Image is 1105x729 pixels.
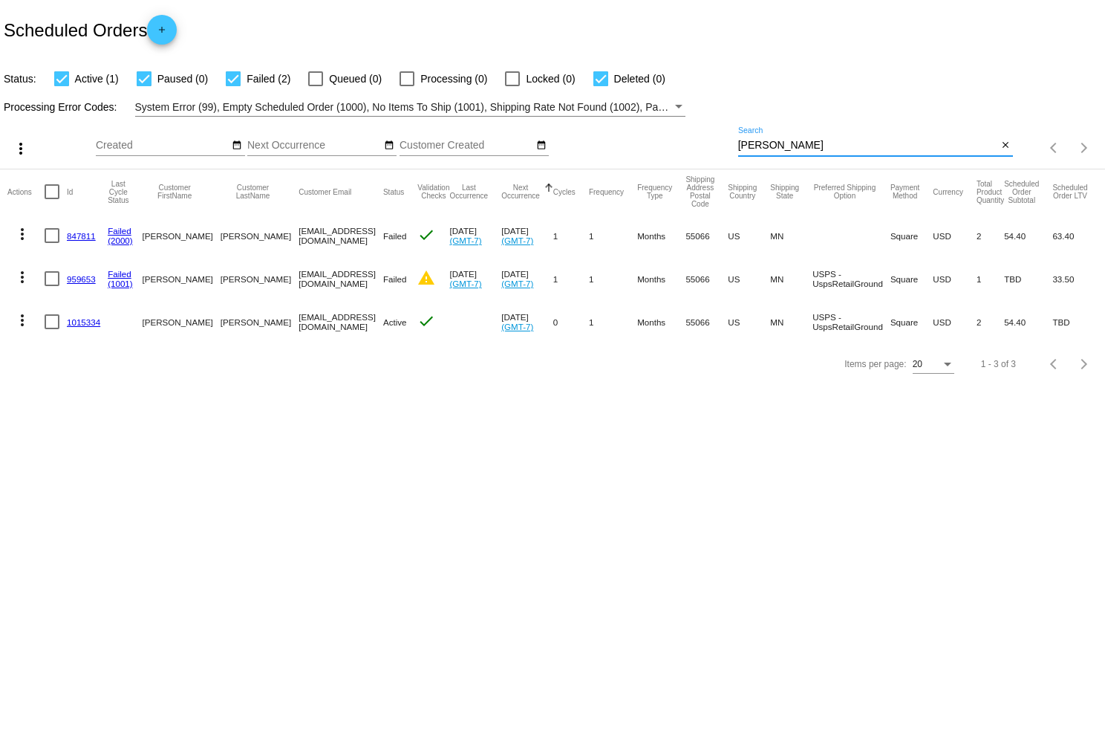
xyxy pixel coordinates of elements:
[728,184,757,200] button: Change sorting for ShippingCountry
[383,187,404,196] button: Change sorting for Status
[299,187,351,196] button: Change sorting for CustomerEmail
[536,140,547,152] mat-icon: date_range
[933,214,977,257] mat-cell: USD
[977,257,1004,300] mat-cell: 1
[770,257,812,300] mat-cell: MN
[933,187,963,196] button: Change sorting for CurrencyIso
[1040,133,1069,163] button: Previous page
[501,257,553,300] mat-cell: [DATE]
[67,231,96,241] a: 847811
[770,184,799,200] button: Change sorting for ShippingState
[501,236,533,245] a: (GMT-7)
[142,214,220,257] mat-cell: [PERSON_NAME]
[96,140,229,152] input: Created
[890,184,919,200] button: Change sorting for PaymentMethod.Type
[890,300,933,343] mat-cell: Square
[142,184,206,200] button: Change sorting for CustomerFirstName
[13,225,31,243] mat-icon: more_vert
[981,359,1016,369] div: 1 - 3 of 3
[449,214,501,257] mat-cell: [DATE]
[589,257,637,300] mat-cell: 1
[501,279,533,288] a: (GMT-7)
[728,214,770,257] mat-cell: US
[449,236,481,245] a: (GMT-7)
[1004,300,1052,343] mat-cell: 54.40
[501,300,553,343] mat-cell: [DATE]
[553,300,589,343] mat-cell: 0
[589,300,637,343] mat-cell: 1
[553,214,589,257] mat-cell: 1
[384,140,394,152] mat-icon: date_range
[553,257,589,300] mat-cell: 1
[329,70,382,88] span: Queued (0)
[13,311,31,329] mat-icon: more_vert
[1069,349,1099,379] button: Next page
[812,300,890,343] mat-cell: USPS - UspsRetailGround
[221,184,285,200] button: Change sorting for CustomerLastName
[67,317,100,327] a: 1015334
[589,214,637,257] mat-cell: 1
[449,257,501,300] mat-cell: [DATE]
[383,317,407,327] span: Active
[108,279,133,288] a: (1001)
[553,187,576,196] button: Change sorting for Cycles
[153,25,171,42] mat-icon: add
[913,359,922,369] span: 20
[1000,140,1011,152] mat-icon: close
[685,300,728,343] mat-cell: 55066
[812,184,877,200] button: Change sorting for PreferredShippingOption
[933,300,977,343] mat-cell: USD
[108,236,133,245] a: (2000)
[221,300,299,343] mat-cell: [PERSON_NAME]
[299,257,383,300] mat-cell: [EMAIL_ADDRESS][DOMAIN_NAME]
[13,268,31,286] mat-icon: more_vert
[728,300,770,343] mat-cell: US
[383,274,407,284] span: Failed
[449,279,481,288] a: (GMT-7)
[1040,349,1069,379] button: Previous page
[108,180,128,204] button: Change sorting for LastProcessingCycleId
[685,214,728,257] mat-cell: 55066
[890,214,933,257] mat-cell: Square
[685,175,714,208] button: Change sorting for ShippingPostcode
[75,70,119,88] span: Active (1)
[232,140,242,152] mat-icon: date_range
[933,257,977,300] mat-cell: USD
[637,214,685,257] mat-cell: Months
[770,300,812,343] mat-cell: MN
[417,269,435,287] mat-icon: warning
[4,101,117,113] span: Processing Error Codes:
[1052,300,1101,343] mat-cell: TBD
[770,214,812,257] mat-cell: MN
[299,300,383,343] mat-cell: [EMAIL_ADDRESS][DOMAIN_NAME]
[247,70,290,88] span: Failed (2)
[108,226,131,236] a: Failed
[299,214,383,257] mat-cell: [EMAIL_ADDRESS][DOMAIN_NAME]
[589,187,624,196] button: Change sorting for Frequency
[12,140,30,158] mat-icon: more_vert
[913,360,954,370] mat-select: Items per page:
[1004,214,1052,257] mat-cell: 54.40
[526,70,575,88] span: Locked (0)
[1052,184,1087,200] button: Change sorting for LifetimeValue
[4,15,177,45] h2: Scheduled Orders
[997,138,1013,154] button: Clear
[383,231,407,241] span: Failed
[247,140,381,152] input: Next Occurrence
[977,300,1004,343] mat-cell: 2
[614,70,665,88] span: Deleted (0)
[637,257,685,300] mat-cell: Months
[420,70,487,88] span: Processing (0)
[449,184,488,200] button: Change sorting for LastOccurrenceUtc
[1052,214,1101,257] mat-cell: 63.40
[738,140,998,152] input: Search
[67,274,96,284] a: 959653
[1052,257,1101,300] mat-cell: 33.50
[417,312,435,330] mat-icon: check
[400,140,533,152] input: Customer Created
[142,300,220,343] mat-cell: [PERSON_NAME]
[221,214,299,257] mat-cell: [PERSON_NAME]
[1004,180,1039,204] button: Change sorting for Subtotal
[890,257,933,300] mat-cell: Square
[685,257,728,300] mat-cell: 55066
